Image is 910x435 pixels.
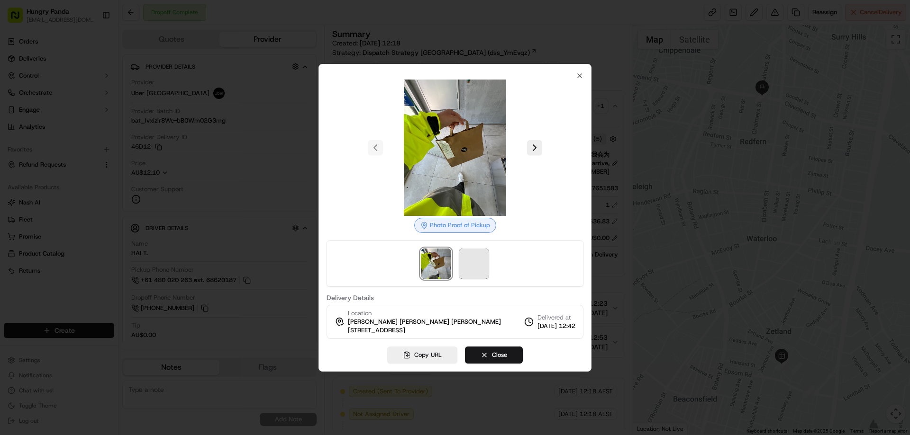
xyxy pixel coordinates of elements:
[537,313,575,322] span: Delivered at
[327,294,583,301] label: Delivery Details
[348,318,501,326] span: [PERSON_NAME] [PERSON_NAME] [PERSON_NAME]
[387,346,457,364] button: Copy URL
[348,309,372,318] span: Location
[421,249,451,279] img: photo_proof_of_pickup image
[387,80,523,216] img: photo_proof_of_pickup image
[537,322,575,330] span: [DATE] 12:42
[414,218,496,233] div: Photo Proof of Pickup
[465,346,523,364] button: Close
[348,326,405,335] span: [STREET_ADDRESS]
